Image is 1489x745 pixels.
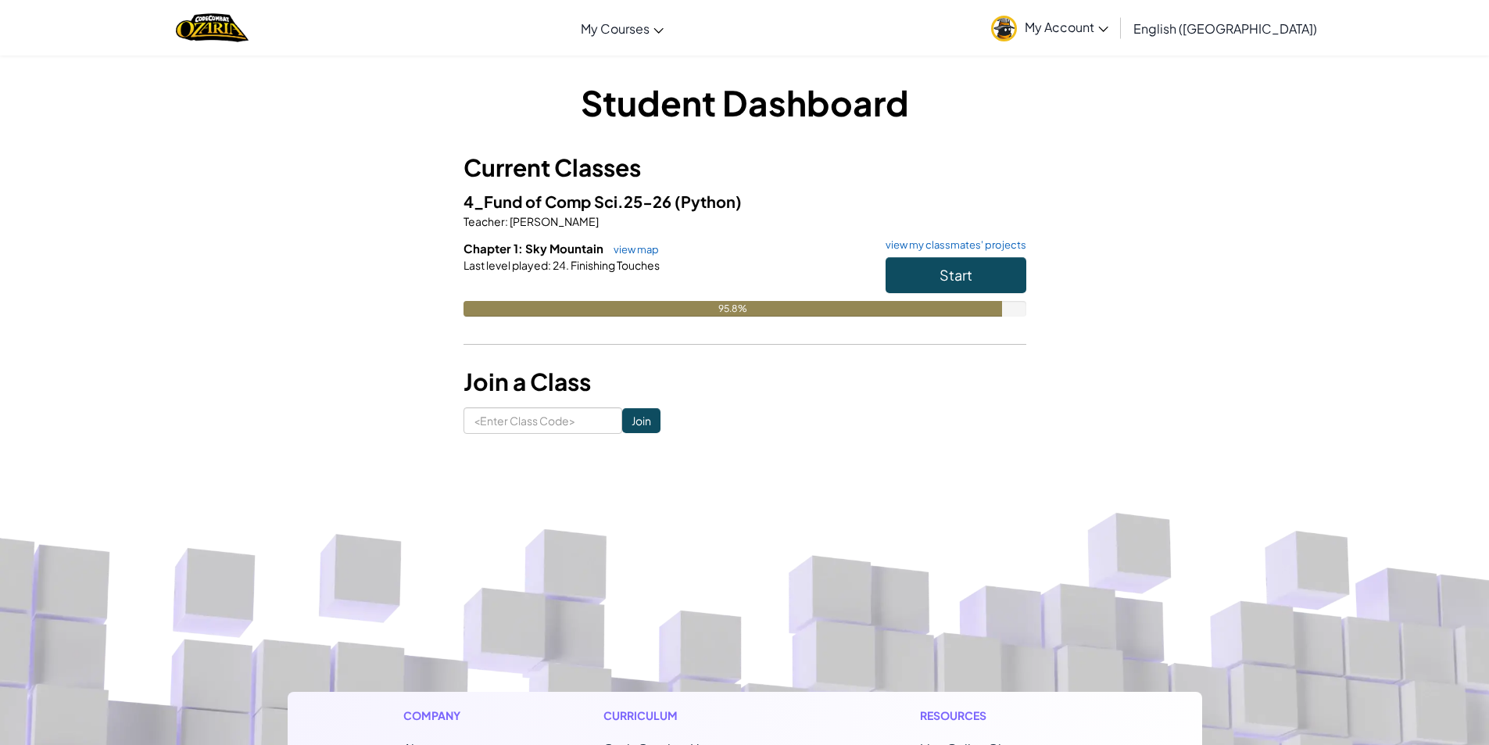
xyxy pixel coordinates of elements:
input: Join [622,408,660,433]
h1: Student Dashboard [464,78,1026,127]
span: Last level played [464,258,548,272]
a: view my classmates' projects [878,240,1026,250]
div: 95.8% [464,301,1003,317]
span: 4_Fund of Comp Sci.25-26 [464,192,675,211]
input: <Enter Class Code> [464,407,622,434]
span: Chapter 1: Sky Mountain [464,241,606,256]
span: My Account [1025,19,1108,35]
h1: Curriculum [603,707,793,724]
h3: Join a Class [464,364,1026,399]
button: Start [886,257,1026,293]
a: Ozaria by CodeCombat logo [176,12,249,44]
a: My Account [983,3,1116,52]
span: Teacher [464,214,505,228]
h1: Resources [920,707,1086,724]
span: [PERSON_NAME] [508,214,599,228]
h3: Current Classes [464,150,1026,185]
span: English ([GEOGRAPHIC_DATA]) [1133,20,1317,37]
h1: Company [403,707,476,724]
a: view map [606,243,659,256]
span: : [505,214,508,228]
span: 24. [551,258,569,272]
span: (Python) [675,192,742,211]
a: English ([GEOGRAPHIC_DATA]) [1126,7,1325,49]
span: : [548,258,551,272]
img: avatar [991,16,1017,41]
a: My Courses [573,7,671,49]
span: My Courses [581,20,650,37]
img: Home [176,12,249,44]
span: Finishing Touches [569,258,660,272]
span: Start [940,266,972,284]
